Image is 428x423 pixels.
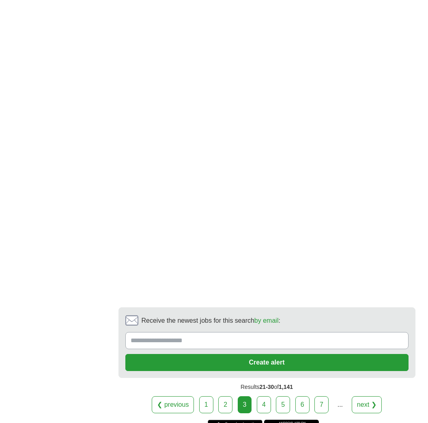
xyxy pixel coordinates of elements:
span: 1,141 [279,384,293,390]
a: 6 [295,396,310,413]
a: 7 [314,396,329,413]
a: 2 [218,396,232,413]
a: next ❯ [352,396,382,413]
a: 1 [199,396,213,413]
span: 21-30 [260,384,274,390]
button: Create alert [125,354,409,371]
a: 4 [257,396,271,413]
div: ... [332,397,348,413]
a: 5 [276,396,290,413]
div: 3 [238,396,252,413]
a: ❮ previous [152,396,194,413]
div: Results of [118,378,415,396]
